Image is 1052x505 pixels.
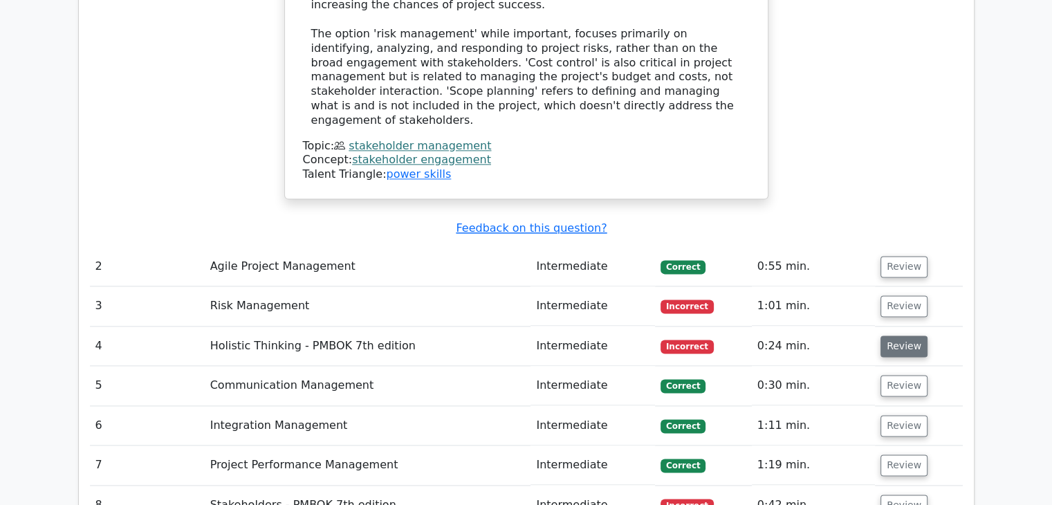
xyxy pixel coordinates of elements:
[386,167,451,181] a: power skills
[530,327,655,366] td: Intermediate
[90,366,205,405] td: 5
[661,260,705,274] span: Correct
[661,459,705,472] span: Correct
[530,286,655,326] td: Intermediate
[752,327,875,366] td: 0:24 min.
[205,286,531,326] td: Risk Management
[349,139,491,152] a: stakeholder management
[661,340,714,353] span: Incorrect
[752,247,875,286] td: 0:55 min.
[752,406,875,446] td: 1:11 min.
[661,419,705,433] span: Correct
[880,415,928,437] button: Review
[880,375,928,396] button: Review
[456,221,607,235] a: Feedback on this question?
[530,247,655,286] td: Intermediate
[303,139,750,154] div: Topic:
[205,247,531,286] td: Agile Project Management
[205,366,531,405] td: Communication Management
[205,406,531,446] td: Integration Management
[752,366,875,405] td: 0:30 min.
[303,139,750,182] div: Talent Triangle:
[752,446,875,485] td: 1:19 min.
[90,446,205,485] td: 7
[752,286,875,326] td: 1:01 min.
[303,153,750,167] div: Concept:
[530,446,655,485] td: Intermediate
[352,153,491,166] a: stakeholder engagement
[205,446,531,485] td: Project Performance Management
[880,336,928,357] button: Review
[880,256,928,277] button: Review
[205,327,531,366] td: Holistic Thinking - PMBOK 7th edition
[661,300,714,313] span: Incorrect
[530,406,655,446] td: Intermediate
[880,454,928,476] button: Review
[90,406,205,446] td: 6
[90,327,205,366] td: 4
[90,247,205,286] td: 2
[90,286,205,326] td: 3
[880,295,928,317] button: Review
[661,379,705,393] span: Correct
[530,366,655,405] td: Intermediate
